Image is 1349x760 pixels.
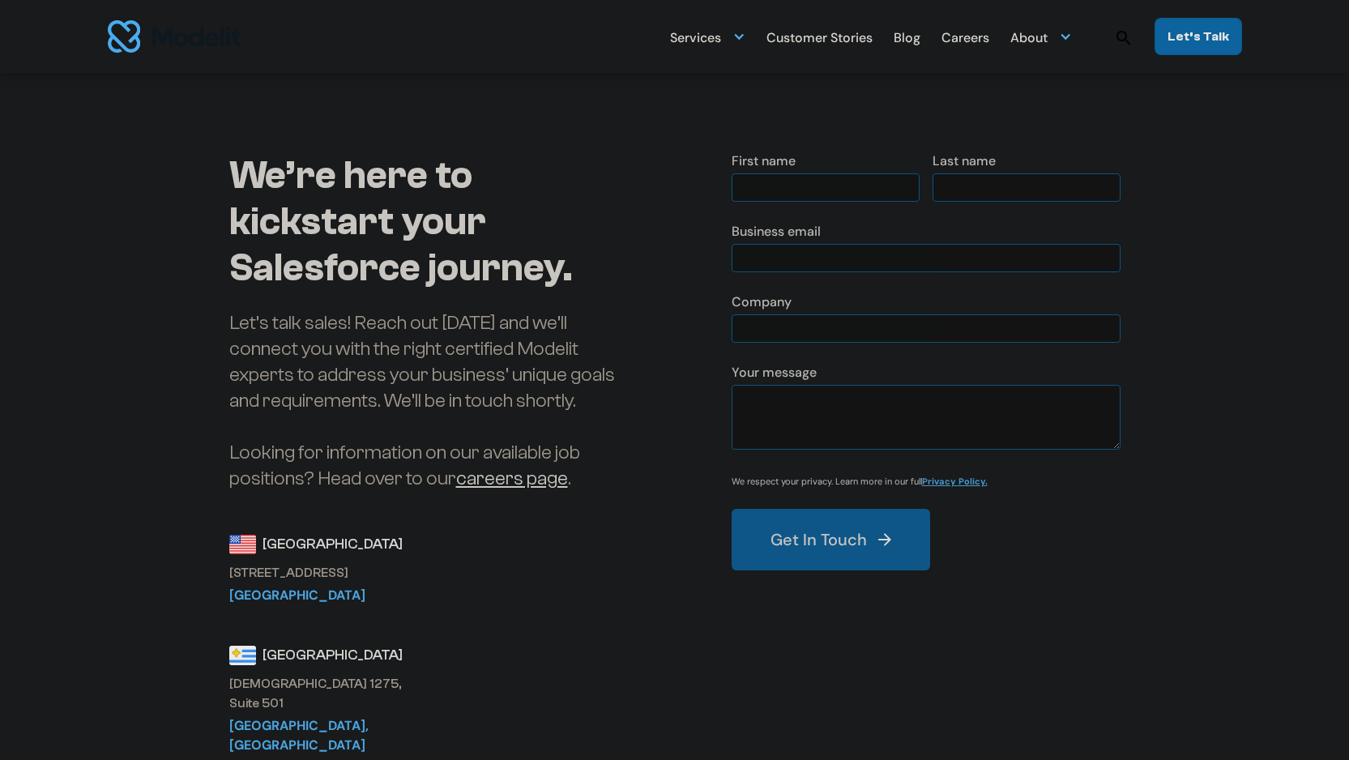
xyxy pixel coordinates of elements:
[263,533,403,556] div: [GEOGRAPHIC_DATA]
[732,223,1121,241] div: Business email
[670,21,745,53] div: Services
[1010,21,1072,53] div: About
[894,23,920,55] div: Blog
[229,563,408,583] div: [STREET_ADDRESS]
[229,586,408,605] div: [GEOGRAPHIC_DATA]
[941,23,989,55] div: Careers
[732,476,988,488] p: We respect your privacy. Learn more in our full
[933,152,1121,170] div: Last name
[1168,28,1229,45] div: Let’s Talk
[922,476,988,487] a: Privacy Policy.
[732,293,1121,311] div: Company
[875,530,894,549] img: arrow right
[1155,18,1242,55] a: Let’s Talk
[229,674,408,713] div: [DEMOGRAPHIC_DATA] 1275, Suite 501
[732,509,930,570] button: Get In Touch
[108,20,241,53] img: modelit logo
[771,528,867,551] div: Get In Touch
[670,23,721,55] div: Services
[263,644,403,667] div: [GEOGRAPHIC_DATA]
[766,23,873,55] div: Customer Stories
[456,468,568,489] a: careers page
[941,21,989,53] a: Careers
[1010,23,1048,55] div: About
[732,364,1121,382] div: Your message
[229,152,634,291] h1: We’re here to kickstart your Salesforce journey.
[766,21,873,53] a: Customer Stories
[229,310,634,492] p: Let’s talk sales! Reach out [DATE] and we’ll connect you with the right certified Modelit experts...
[894,21,920,53] a: Blog
[229,716,408,755] div: [GEOGRAPHIC_DATA], [GEOGRAPHIC_DATA]
[732,152,920,170] div: First name
[108,20,241,53] a: home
